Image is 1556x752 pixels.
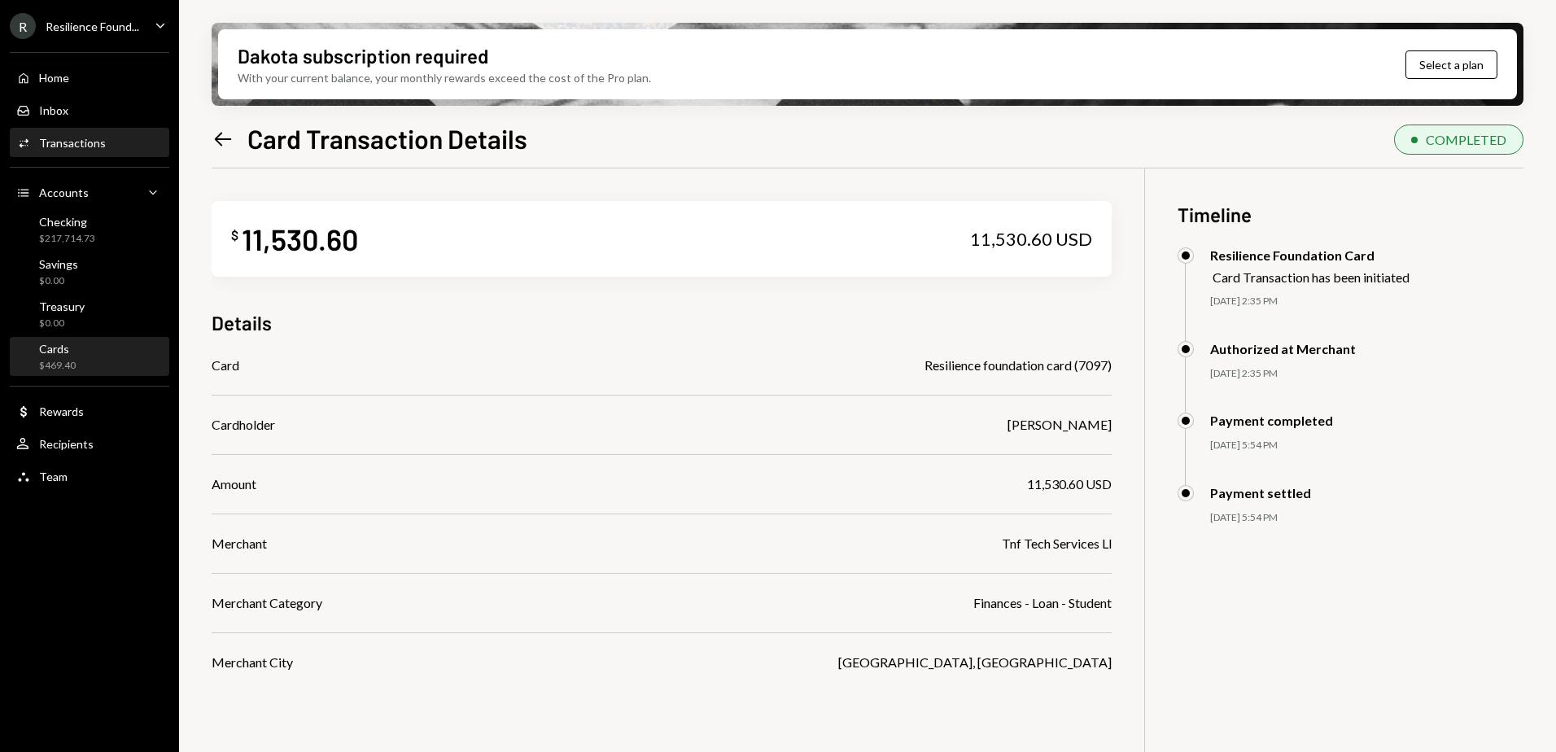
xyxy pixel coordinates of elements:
a: Checking$217,714.73 [10,210,169,249]
a: Team [10,461,169,491]
div: 11,530.60 USD [970,228,1092,251]
div: Treasury [39,299,85,313]
div: [PERSON_NAME] [1007,415,1112,435]
div: Home [39,71,69,85]
div: [GEOGRAPHIC_DATA], [GEOGRAPHIC_DATA] [838,653,1112,672]
div: Merchant Category [212,593,322,613]
div: 11,530.60 USD [1027,474,1112,494]
div: Cards [39,342,76,356]
div: With your current balance, your monthly rewards exceed the cost of the Pro plan. [238,69,651,86]
div: [DATE] 2:35 PM [1210,295,1523,308]
div: [DATE] 5:54 PM [1210,511,1523,525]
a: Inbox [10,95,169,125]
div: Resilience Found... [46,20,139,33]
div: Accounts [39,186,89,199]
div: $0.00 [39,274,78,288]
div: Merchant [212,534,267,553]
div: [DATE] 5:54 PM [1210,439,1523,453]
div: Resilience Foundation Card [1210,247,1410,263]
div: Recipients [39,437,94,451]
div: Payment settled [1210,485,1311,501]
h3: Details [212,309,272,336]
div: Savings [39,257,78,271]
a: Treasury$0.00 [10,295,169,334]
div: COMPLETED [1426,132,1506,147]
a: Recipients [10,429,169,458]
div: Checking [39,215,95,229]
div: $469.40 [39,359,76,373]
div: Card [212,356,239,375]
div: Card Transaction has been initiated [1213,269,1410,285]
div: Finances - Loan - Student [973,593,1112,613]
a: Home [10,63,169,92]
h3: Timeline [1178,201,1523,228]
div: Resilience foundation card (7097) [924,356,1112,375]
div: Authorized at Merchant [1210,341,1356,356]
div: $217,714.73 [39,232,95,246]
div: Transactions [39,136,106,150]
div: Amount [212,474,256,494]
div: Rewards [39,404,84,418]
div: Merchant City [212,653,293,672]
div: $0.00 [39,317,85,330]
div: Tnf Tech Services Ll [1002,534,1112,553]
div: Cardholder [212,415,275,435]
div: Payment completed [1210,413,1333,428]
a: Accounts [10,177,169,207]
div: [DATE] 2:35 PM [1210,367,1523,381]
a: Transactions [10,128,169,157]
a: Rewards [10,396,169,426]
h1: Card Transaction Details [247,122,527,155]
a: Savings$0.00 [10,252,169,291]
a: Cards$469.40 [10,337,169,376]
button: Select a plan [1405,50,1497,79]
div: Inbox [39,103,68,117]
div: Team [39,470,68,483]
div: 11,530.60 [242,221,358,257]
div: $ [231,227,238,243]
div: Dakota subscription required [238,42,488,69]
div: R [10,13,36,39]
